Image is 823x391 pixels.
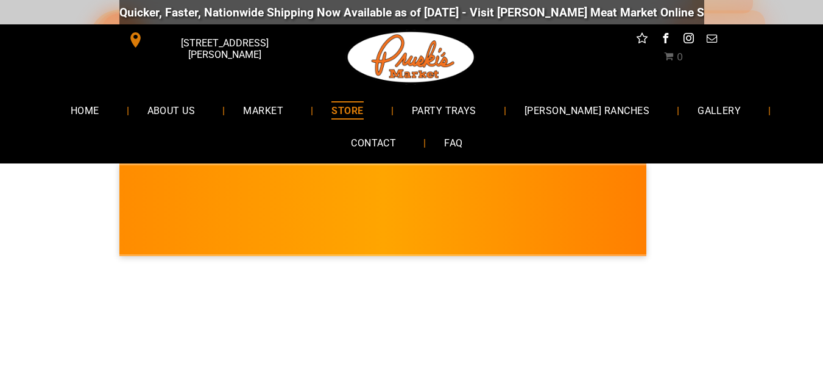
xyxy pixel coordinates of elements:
[506,94,668,126] a: [PERSON_NAME] RANCHES
[129,94,214,126] a: ABOUT US
[146,31,303,66] span: [STREET_ADDRESS][PERSON_NAME]
[677,51,683,63] span: 0
[119,30,306,49] a: [STREET_ADDRESS][PERSON_NAME]
[657,30,673,49] a: facebook
[345,24,477,90] img: Pruski-s+Market+HQ+Logo2-1920w.png
[313,94,381,126] a: STORE
[426,127,481,159] a: FAQ
[394,94,495,126] a: PARTY TRAYS
[680,30,696,49] a: instagram
[52,94,118,126] a: HOME
[333,127,414,159] a: CONTACT
[679,94,759,126] a: GALLERY
[225,94,302,126] a: MARKET
[634,30,650,49] a: Social network
[704,30,719,49] a: email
